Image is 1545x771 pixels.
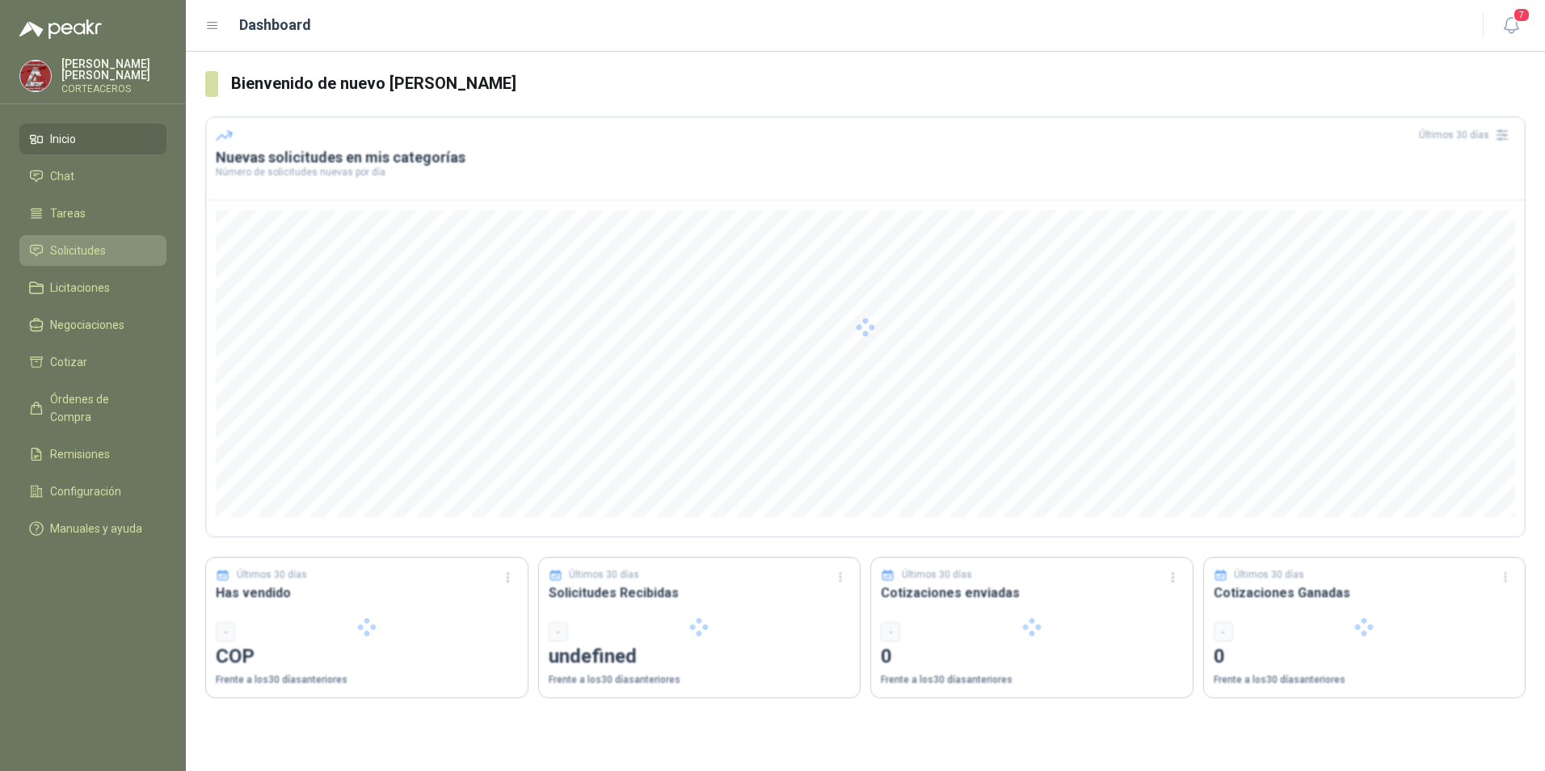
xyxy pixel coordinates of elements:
[50,130,76,148] span: Inicio
[61,84,166,94] p: CORTEACEROS
[231,71,1526,96] h3: Bienvenido de nuevo [PERSON_NAME]
[19,513,166,544] a: Manuales y ayuda
[19,198,166,229] a: Tareas
[19,19,102,39] img: Logo peakr
[19,347,166,377] a: Cotizar
[50,390,151,426] span: Órdenes de Compra
[19,272,166,303] a: Licitaciones
[50,353,87,371] span: Cotizar
[20,61,51,91] img: Company Logo
[19,161,166,192] a: Chat
[19,476,166,507] a: Configuración
[50,242,106,259] span: Solicitudes
[19,310,166,340] a: Negociaciones
[19,439,166,470] a: Remisiones
[239,14,311,36] h1: Dashboard
[50,445,110,463] span: Remisiones
[50,167,74,185] span: Chat
[1497,11,1526,40] button: 7
[19,384,166,432] a: Órdenes de Compra
[50,482,121,500] span: Configuración
[19,124,166,154] a: Inicio
[50,520,142,537] span: Manuales y ayuda
[50,316,124,334] span: Negociaciones
[50,279,110,297] span: Licitaciones
[50,204,86,222] span: Tareas
[61,58,166,81] p: [PERSON_NAME] [PERSON_NAME]
[1513,7,1530,23] span: 7
[19,235,166,266] a: Solicitudes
